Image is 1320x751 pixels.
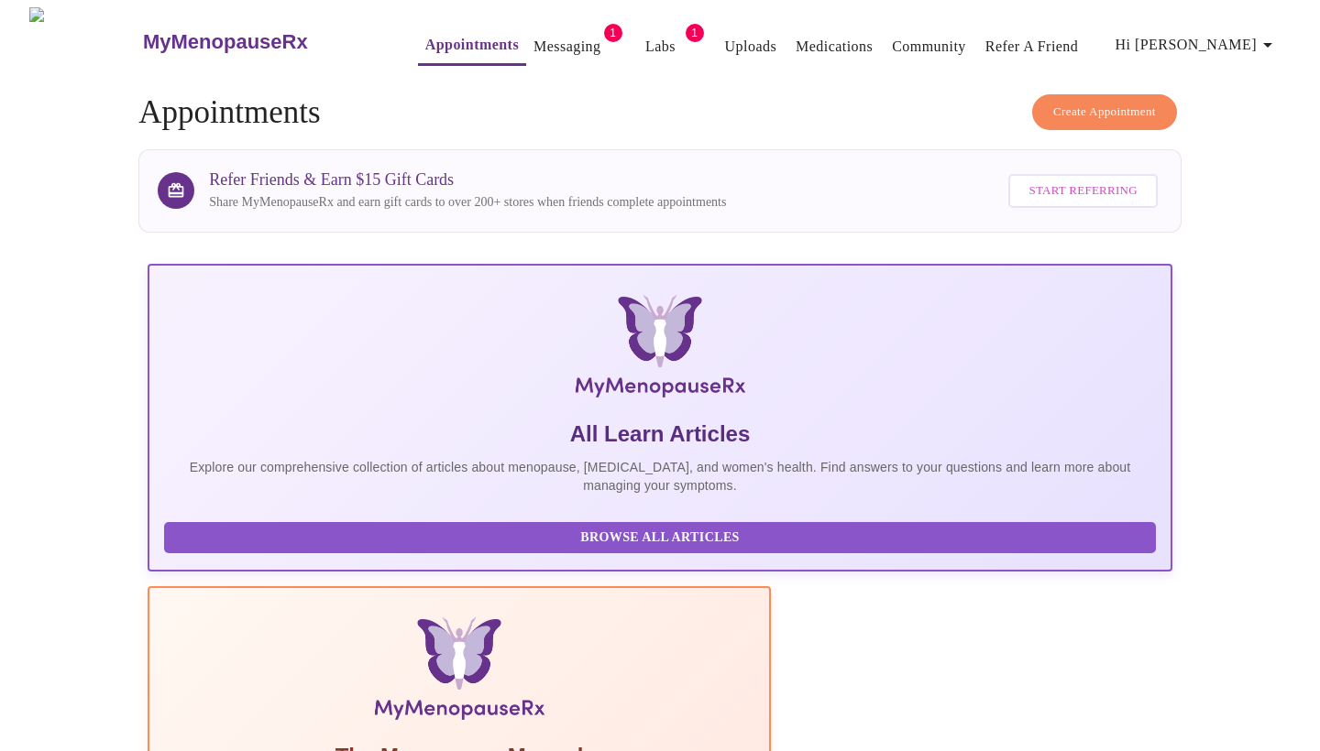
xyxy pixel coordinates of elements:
[258,617,660,727] img: Menopause Manual
[164,528,1160,544] a: Browse All Articles
[985,34,1079,60] a: Refer a Friend
[604,24,622,42] span: 1
[182,527,1138,550] span: Browse All Articles
[978,28,1086,65] button: Refer a Friend
[164,419,1156,449] h5: All Learn Articles
[718,28,785,65] button: Uploads
[138,94,1182,131] h4: Appointments
[526,28,608,65] button: Messaging
[418,27,526,66] button: Appointments
[1032,94,1177,130] button: Create Appointment
[1028,180,1137,201] span: Start Referring
[892,34,966,60] a: Community
[885,28,973,65] button: Community
[533,34,600,60] a: Messaging
[686,24,704,42] span: 1
[1008,174,1157,208] button: Start Referring
[1004,165,1161,217] a: Start Referring
[425,32,519,58] a: Appointments
[796,34,873,60] a: Medications
[1108,27,1286,63] button: Hi [PERSON_NAME]
[140,10,380,74] a: MyMenopauseRx
[143,30,308,54] h3: MyMenopauseRx
[1116,32,1279,58] span: Hi [PERSON_NAME]
[29,7,140,76] img: MyMenopauseRx Logo
[164,522,1156,554] button: Browse All Articles
[164,458,1156,495] p: Explore our comprehensive collection of articles about menopause, [MEDICAL_DATA], and women's hea...
[318,295,1002,405] img: MyMenopauseRx Logo
[1053,102,1156,123] span: Create Appointment
[632,28,690,65] button: Labs
[645,34,676,60] a: Labs
[725,34,777,60] a: Uploads
[209,193,726,212] p: Share MyMenopauseRx and earn gift cards to over 200+ stores when friends complete appointments
[209,170,726,190] h3: Refer Friends & Earn $15 Gift Cards
[788,28,880,65] button: Medications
